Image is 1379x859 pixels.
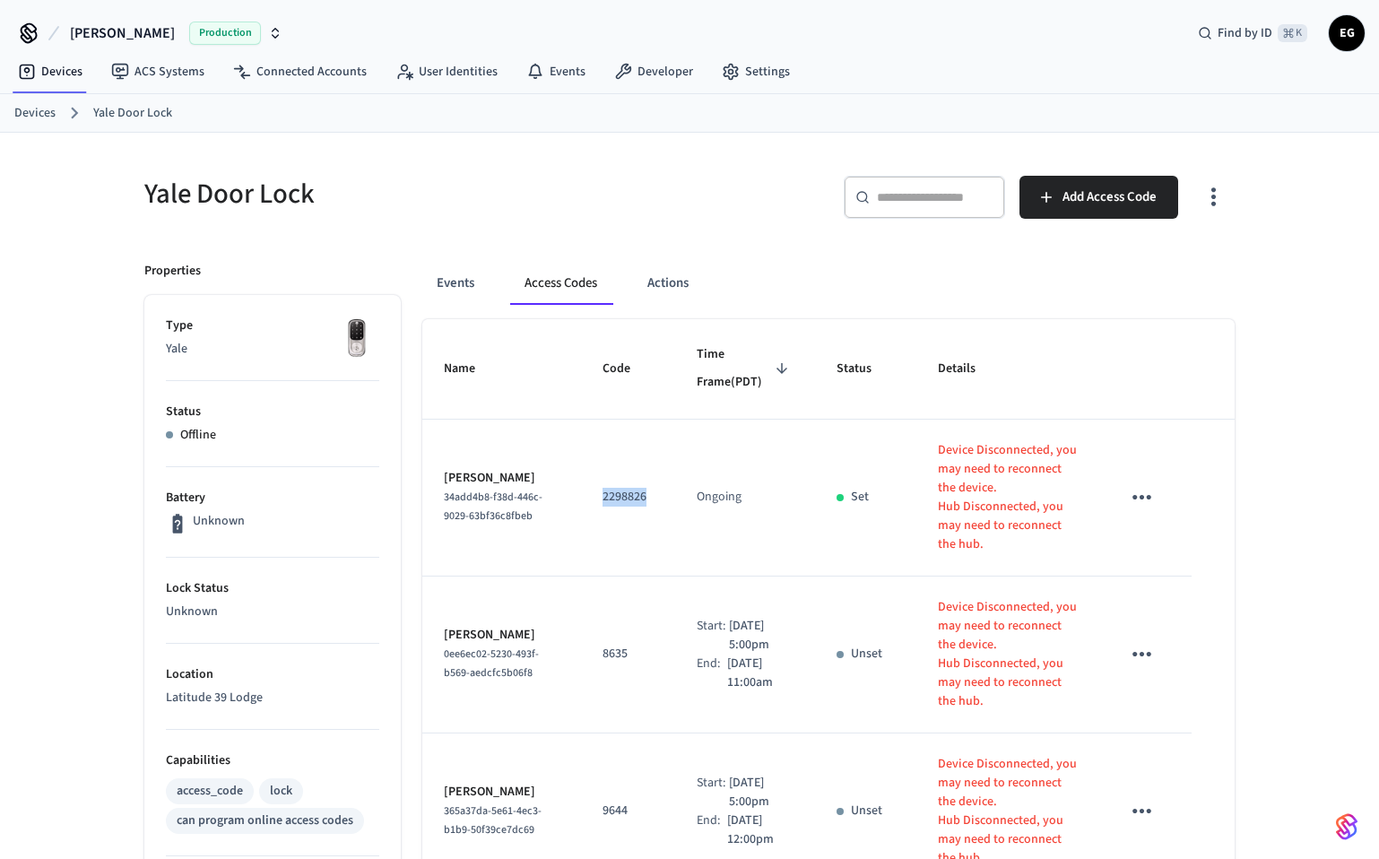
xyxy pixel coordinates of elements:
[93,104,172,123] a: Yale Door Lock
[166,751,379,770] p: Capabilities
[697,811,726,849] div: End:
[166,489,379,508] p: Battery
[97,56,219,88] a: ACS Systems
[14,104,56,123] a: Devices
[600,56,707,88] a: Developer
[727,811,794,849] p: [DATE] 12:00pm
[938,598,1077,655] p: Device Disconnected, you may need to reconnect the device.
[189,22,261,45] span: Production
[144,262,201,281] p: Properties
[938,755,1077,811] p: Device Disconnected, you may need to reconnect the device.
[603,488,654,507] p: 2298826
[697,655,727,692] div: End:
[422,262,1235,305] div: ant example
[851,802,882,820] p: Unset
[603,645,654,664] p: 8635
[166,340,379,359] p: Yale
[166,689,379,707] p: Latitude 39 Lodge
[697,341,794,397] span: Time Frame(PDT)
[1336,812,1357,841] img: SeamLogoGradient.69752ec5.svg
[633,262,703,305] button: Actions
[270,782,292,801] div: lock
[144,176,679,213] h5: Yale Door Lock
[166,317,379,335] p: Type
[938,355,999,383] span: Details
[1019,176,1178,219] button: Add Access Code
[938,441,1077,498] p: Device Disconnected, you may need to reconnect the device.
[444,646,539,681] span: 0ee6ec02-5230-493f-b569-aedcfc5b06f8
[444,803,542,837] span: 365a37da-5e61-4ec3-b1b9-50f39ce7dc69
[70,22,175,44] span: [PERSON_NAME]
[603,802,654,820] p: 9644
[444,469,559,488] p: [PERSON_NAME]
[729,774,794,811] p: [DATE] 5:00pm
[4,56,97,88] a: Devices
[729,617,794,655] p: [DATE] 5:00pm
[697,774,728,811] div: Start:
[1331,17,1363,49] span: EG
[166,603,379,621] p: Unknown
[422,262,489,305] button: Events
[851,645,882,664] p: Unset
[510,262,611,305] button: Access Codes
[166,579,379,598] p: Lock Status
[1218,24,1272,42] span: Find by ID
[444,626,559,645] p: [PERSON_NAME]
[177,782,243,801] div: access_code
[938,655,1077,711] p: Hub Disconnected, you may need to reconnect the hub.
[938,498,1077,554] p: Hub Disconnected, you may need to reconnect the hub.
[1062,186,1157,209] span: Add Access Code
[444,355,499,383] span: Name
[177,811,353,830] div: can program online access codes
[707,56,804,88] a: Settings
[334,317,379,361] img: Yale Assure Touchscreen Wifi Smart Lock, Satin Nickel, Front
[444,783,559,802] p: [PERSON_NAME]
[1329,15,1365,51] button: EG
[219,56,381,88] a: Connected Accounts
[837,355,895,383] span: Status
[851,488,869,507] p: Set
[193,512,245,531] p: Unknown
[603,355,654,383] span: Code
[675,420,815,577] td: Ongoing
[727,655,794,692] p: [DATE] 11:00am
[381,56,512,88] a: User Identities
[512,56,600,88] a: Events
[1184,17,1322,49] div: Find by ID⌘ K
[166,403,379,421] p: Status
[1278,24,1307,42] span: ⌘ K
[444,490,542,524] span: 34add4b8-f38d-446c-9029-63bf36c8fbeb
[180,426,216,445] p: Offline
[166,665,379,684] p: Location
[697,617,728,655] div: Start:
